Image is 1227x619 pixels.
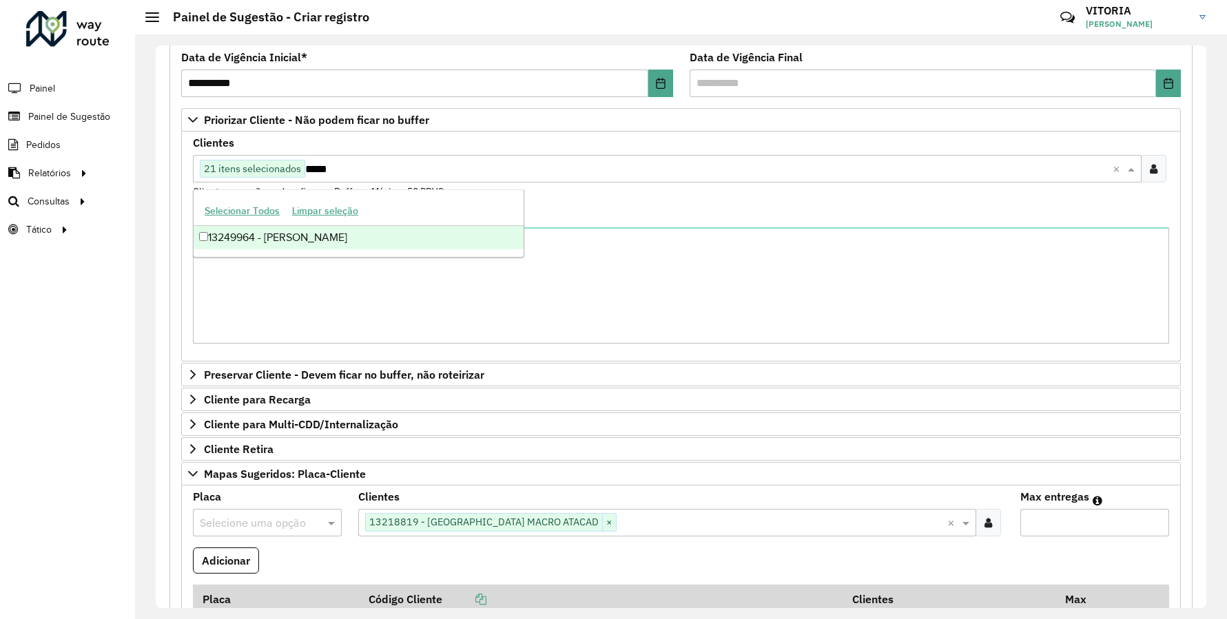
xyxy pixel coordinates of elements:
span: [PERSON_NAME] [1086,18,1189,30]
button: Selecionar Todos [198,200,286,222]
a: Cliente Retira [181,437,1181,461]
span: Painel [30,81,55,96]
label: Placa [193,488,221,505]
button: Adicionar [193,547,259,574]
label: Data de Vigência Inicial [181,49,307,65]
span: 21 itens selecionados [200,160,305,177]
span: Tático [26,222,52,237]
button: Choose Date [648,70,673,97]
span: Painel de Sugestão [28,109,110,124]
span: Cliente Retira [204,443,274,454]
span: Relatórios [28,166,71,180]
a: Cliente para Multi-CDD/Internalização [181,412,1181,436]
button: Choose Date [1156,70,1181,97]
small: Clientes que não podem ficar no Buffer – Máximo 50 PDVS [193,185,444,198]
span: × [602,514,616,531]
div: Priorizar Cliente - Não podem ficar no buffer [181,132,1181,361]
label: Data de Vigência Final [690,49,803,65]
span: Priorizar Cliente - Não podem ficar no buffer [204,114,429,125]
label: Max entregas [1020,488,1089,505]
span: 13218819 - [GEOGRAPHIC_DATA] MACRO ATACAD [366,514,602,530]
th: Max [1055,585,1111,613]
button: Limpar seleção [286,200,364,222]
ng-dropdown-panel: Options list [193,189,524,258]
span: Mapas Sugeridos: Placa-Cliente [204,468,366,479]
th: Código Cliente [360,585,843,613]
div: 13249964 - [PERSON_NAME] [194,226,524,249]
th: Placa [193,585,360,613]
h2: Painel de Sugestão - Criar registro [159,10,369,25]
label: Clientes [358,488,400,505]
th: Clientes [843,585,1055,613]
a: Copiar [442,592,486,606]
label: Clientes [193,134,234,151]
span: Cliente para Multi-CDD/Internalização [204,419,398,430]
h3: VITORIA [1086,4,1189,17]
a: Preservar Cliente - Devem ficar no buffer, não roteirizar [181,363,1181,386]
span: Consultas [28,194,70,209]
span: Preservar Cliente - Devem ficar no buffer, não roteirizar [204,369,484,380]
a: Mapas Sugeridos: Placa-Cliente [181,462,1181,485]
span: Cliente para Recarga [204,394,311,405]
a: Contato Rápido [1053,3,1082,32]
span: Clear all [1113,160,1124,177]
span: Pedidos [26,138,61,152]
a: Cliente para Recarga [181,388,1181,411]
a: Priorizar Cliente - Não podem ficar no buffer [181,108,1181,132]
em: Máximo de clientes que serão colocados na mesma rota com os clientes informados [1093,495,1102,506]
span: Clear all [947,514,959,531]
